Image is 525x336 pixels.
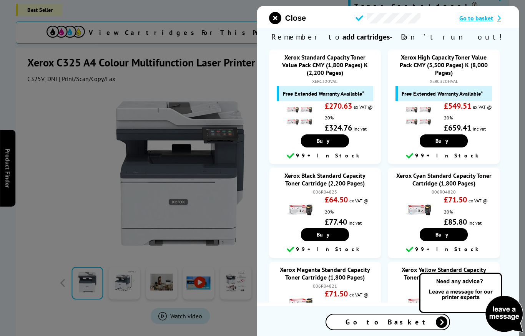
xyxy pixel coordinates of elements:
div: 006R04820 [395,189,492,195]
div: 006R04822 [395,283,492,289]
div: 99+ In Stock [392,245,496,254]
div: XERC320HVAL [395,78,492,84]
button: close modal [269,12,306,24]
img: Xerox High Capacity Toner Value Pack CMY (5,500 Pages) K (8,000 Pages) [404,103,431,129]
div: 99+ In Stock [273,245,377,254]
b: add cartridges [343,32,390,42]
strong: £549.51 [444,101,471,111]
span: Close [285,14,306,23]
strong: £324.76 [325,123,352,133]
span: inc vat [354,126,367,132]
a: Xerox Cyan Standard Capacity Toner Cartridge (1,800 Pages) [396,172,492,187]
a: Go to basket [459,14,507,22]
span: Free Extended Warranty Available* [283,90,364,97]
strong: £71.50 [444,195,467,205]
strong: £71.50 [325,289,348,299]
strong: £270.63 [325,101,352,111]
img: Xerox Standard Capacity Toner Value Pack CMY (1,800 Pages) K (2,200 Pages) [286,103,312,129]
span: Buy [317,137,333,144]
img: Xerox Yellow Standard Capacity Toner Cartridge (1,800 Pages) [404,290,431,317]
img: Xerox Magenta Standard Capacity Toner Cartridge (1,800 Pages) [286,290,312,317]
span: Remember to - Don’t run out! [257,28,519,46]
strong: £64.50 [325,195,348,205]
div: 99+ In Stock [273,151,377,161]
span: Buy [435,231,452,238]
img: Xerox Black Standard Capacity Toner Cartridge (2,200 Pages) [286,197,312,223]
div: XERC320VAL [277,78,373,84]
div: 99+ In Stock [392,151,496,161]
span: Buy [435,137,452,144]
img: Xerox Cyan Standard Capacity Toner Cartridge (1,800 Pages) [404,197,431,223]
strong: £85.80 [444,217,467,227]
div: 006R04823 [277,189,373,195]
span: inc vat [473,126,486,132]
a: Xerox High Capacity Toner Value Pack CMY (5,500 Pages) K (8,000 Pages) [400,53,488,76]
div: 006R04821 [277,283,373,289]
span: Free Extended Warranty Available* [402,90,483,97]
span: ex VAT @ 20% [444,198,488,214]
strong: £77.40 [325,217,347,227]
a: Xerox Black Standard Capacity Toner Cartridge (2,200 Pages) [284,172,366,187]
a: Xerox Standard Capacity Toner Value Pack CMY (1,800 Pages) K (2,200 Pages) [282,53,368,76]
span: ex VAT @ 20% [325,198,369,214]
span: Buy [317,231,333,238]
span: inc vat [349,220,362,226]
strong: £659.41 [444,123,471,133]
a: Xerox Magenta Standard Capacity Toner Cartridge (1,800 Pages) [280,266,370,281]
span: inc vat [469,220,482,226]
span: Go to Basket [346,318,430,326]
a: Xerox Yellow Standard Capacity Toner Cartridge (1,800 Pages) [402,266,486,281]
span: Go to basket [459,14,493,22]
a: Go to Basket [326,314,450,330]
img: Open Live Chat window [417,271,525,334]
